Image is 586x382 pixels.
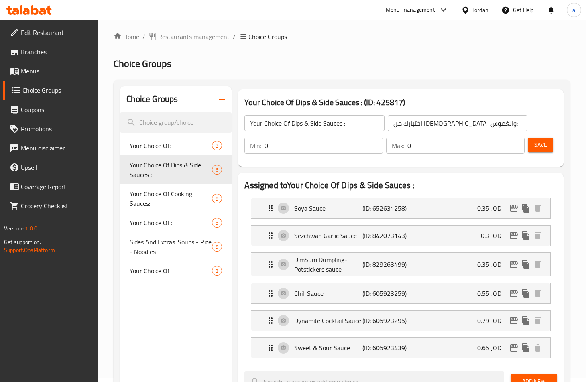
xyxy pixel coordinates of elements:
p: 0.3 JOD [481,231,508,240]
p: DimSum Dumpling-Potstickers sauce [294,255,362,274]
a: Restaurants management [149,32,230,41]
a: Upsell [3,158,98,177]
p: (ID: 842073143) [362,231,408,240]
span: Your Choice Of : [130,218,212,228]
span: Branches [21,47,92,57]
span: 9 [212,243,222,251]
button: duplicate [520,258,532,270]
p: Min: [250,141,261,150]
span: Save [534,140,547,150]
p: 0.79 JOD [477,316,508,325]
p: Soya Sauce [294,203,362,213]
span: Your Choice Of Cooking Sauces: [130,189,212,208]
span: Choice Groups [114,55,171,73]
p: Sezchwan Garlic Sauce [294,231,362,240]
span: Your Choice Of [130,266,212,276]
a: Edit Restaurant [3,23,98,42]
p: 0.35 JOD [477,260,508,269]
a: Grocery Checklist [3,196,98,215]
span: 3 [212,267,222,275]
button: delete [532,342,544,354]
span: Sides And Extras: Soups - Rice - Noodles [130,237,212,256]
li: Expand [244,307,557,334]
div: Menu-management [386,5,435,15]
p: Sweet & Sour Sauce [294,343,362,353]
a: Home [114,32,139,41]
span: Menu disclaimer [21,143,92,153]
span: 1.0.0 [25,223,37,234]
span: Version: [4,223,24,234]
div: Choices [212,165,222,175]
span: Coverage Report [21,182,92,191]
button: duplicate [520,342,532,354]
li: / [233,32,236,41]
button: delete [532,230,544,242]
p: Max: [392,141,404,150]
div: Expand [251,198,550,218]
div: Your Choice Of Dips & Side Sauces :6 [120,155,232,184]
a: Choice Groups [3,81,98,100]
button: delete [532,258,544,270]
span: Your Choice Of: [130,141,212,150]
div: Expand [251,226,550,246]
button: edit [508,342,520,354]
a: Coverage Report [3,177,98,196]
button: duplicate [520,287,532,299]
a: Coupons [3,100,98,119]
a: Support.OpsPlatform [4,245,55,255]
span: Choice Groups [248,32,287,41]
span: Restaurants management [158,32,230,41]
span: Edit Restaurant [21,28,92,37]
button: edit [508,287,520,299]
span: Get support on: [4,237,41,247]
span: Your Choice Of Dips & Side Sauces : [130,160,212,179]
nav: breadcrumb [114,32,570,41]
span: Coupons [21,105,92,114]
span: Upsell [21,163,92,172]
div: Sides And Extras: Soups - Rice - Noodles9 [120,232,232,261]
div: Your Choice Of Cooking Sauces:8 [120,184,232,213]
p: Chili Sauce [294,289,362,298]
button: edit [508,202,520,214]
p: (ID: 605923439) [362,343,408,353]
p: 0.65 JOD [477,343,508,353]
h2: Choice Groups [126,93,178,105]
button: duplicate [520,315,532,327]
button: edit [508,315,520,327]
span: 3 [212,142,222,150]
button: delete [532,287,544,299]
span: Menus [21,66,92,76]
div: Your Choice Of3 [120,261,232,280]
div: Expand [251,283,550,303]
a: Branches [3,42,98,61]
li: Expand [244,280,557,307]
div: Expand [251,338,550,358]
li: / [142,32,145,41]
a: Menus [3,61,98,81]
button: edit [508,230,520,242]
li: Expand [244,195,557,222]
button: duplicate [520,202,532,214]
p: 0.35 JOD [477,203,508,213]
span: 5 [212,219,222,227]
div: Expand [251,311,550,331]
a: Menu disclaimer [3,138,98,158]
span: 8 [212,195,222,203]
p: Dynamite Cocktail Sauce [294,316,362,325]
div: Jordan [473,6,488,14]
span: Promotions [21,124,92,134]
button: delete [532,202,544,214]
span: Grocery Checklist [21,201,92,211]
p: (ID: 605923295) [362,316,408,325]
div: Expand [251,253,550,276]
button: delete [532,315,544,327]
input: search [120,112,232,133]
p: (ID: 605923259) [362,289,408,298]
p: (ID: 829263499) [362,260,408,269]
p: 0.55 JOD [477,289,508,298]
button: duplicate [520,230,532,242]
li: Expand [244,334,557,362]
h2: Assigned to Your Choice Of Dips & Side Sauces : [244,179,557,191]
div: Choices [212,218,222,228]
span: 6 [212,166,222,174]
